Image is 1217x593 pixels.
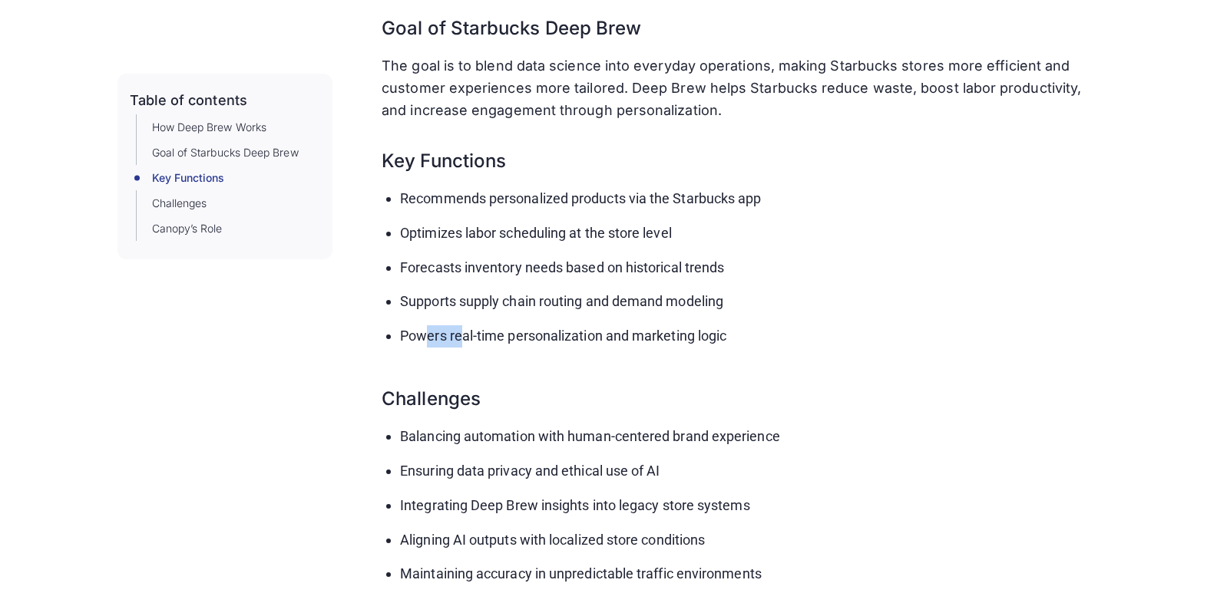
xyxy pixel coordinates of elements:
[152,221,223,237] a: Canopy’s Role
[130,92,247,109] div: Table of contents
[400,563,1100,585] li: Maintaining accuracy in unpredictable traffic environments
[382,372,1100,413] h3: Challenges
[152,196,207,212] a: Challenges
[382,2,1100,43] h3: Goal of Starbucks Deep Brew
[400,529,1100,552] li: Aligning AI outputs with localized store conditions
[400,257,1100,279] li: Forecasts inventory needs based on historical trends
[400,426,1100,448] li: Balancing automation with human-centered brand experience
[382,134,1100,176] h3: Key Functions
[400,495,1100,517] li: Integrating Deep Brew insights into legacy store systems
[152,120,267,136] a: How Deep Brew Works
[400,291,1100,313] li: Supports supply chain routing and demand modeling
[400,460,1100,483] li: Ensuring data privacy and ethical use of AI
[400,222,1100,245] li: Optimizes labor scheduling at the store level
[152,145,299,161] a: Goal of Starbucks Deep Brew
[400,325,1100,348] li: Powers real-time personalization and marketing logic
[152,170,225,186] a: Key Functions
[382,55,1100,121] p: The goal is to blend data science into everyday operations, making Starbucks stores more efficien...
[400,188,1100,210] li: Recommends personalized products via the Starbucks app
